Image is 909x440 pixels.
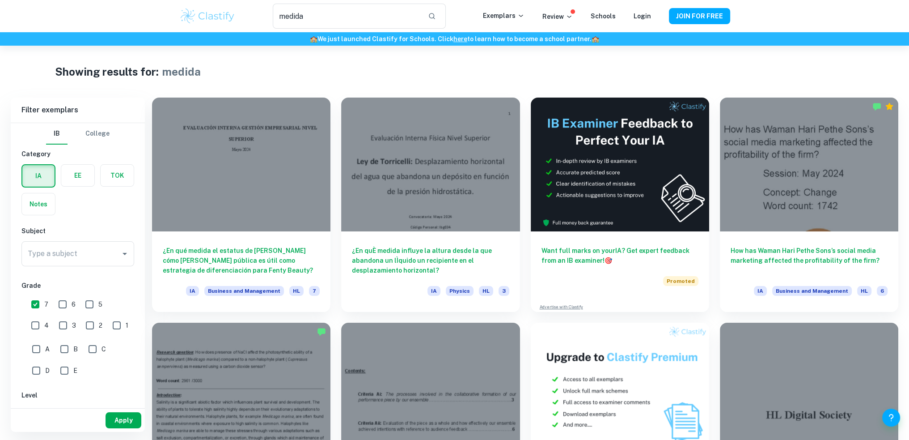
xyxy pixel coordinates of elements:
button: Open [118,248,131,260]
button: Apply [106,412,141,428]
input: Search for any exemplars... [273,4,420,29]
h6: Grade [21,281,134,290]
span: HL [857,286,871,296]
span: Physics [446,286,474,296]
span: 4 [44,320,49,330]
button: JOIN FOR FREE [669,8,730,24]
h6: We just launched Clastify for Schools. Click to learn how to become a school partner. [2,34,907,44]
h6: Level [21,390,134,400]
button: Notes [22,193,55,215]
h6: ¿En quÈ medida influye la altura desde la que abandona un lÌquido un recipiente en el desplazamie... [352,246,509,275]
h6: Category [21,149,134,159]
a: Advertise with Clastify [540,304,583,310]
span: E [73,366,77,376]
a: Login [634,13,651,20]
img: Marked [317,327,326,336]
h1: medida [162,64,201,80]
div: Filter type choice [46,123,110,145]
span: C [101,344,106,354]
h6: Subject [21,226,134,236]
button: IA [22,165,55,187]
img: Thumbnail [531,98,709,231]
div: Premium [885,102,894,111]
button: College [85,123,110,145]
button: EE [61,165,94,186]
h6: ¿En qué medida el estatus de [PERSON_NAME] cómo [PERSON_NAME] pública es útil como estrategia de ... [163,246,320,275]
span: 7 [44,299,48,309]
span: A [45,344,50,354]
span: Promoted [663,276,698,286]
p: Review [542,12,573,21]
a: Want full marks on yourIA? Get expert feedback from an IB examiner!PromotedAdvertise with Clastify [531,98,709,312]
h6: How has Waman Hari Pethe Sons’s social media marketing affected the profitability of the firm? [731,246,888,275]
a: ¿En quÈ medida influye la altura desde la que abandona un lÌquido un recipiente en el desplazamie... [341,98,520,312]
h6: Want full marks on your IA ? Get expert feedback from an IB examiner! [541,246,698,265]
span: B [73,344,78,354]
h6: Filter exemplars [11,98,145,123]
span: 6 [72,299,76,309]
a: here [453,35,467,43]
span: 7 [309,286,320,296]
img: Marked [872,102,881,111]
span: 🏫 [592,35,599,43]
span: 3 [72,320,76,330]
button: IB [46,123,68,145]
span: D [45,366,50,376]
button: TOK [101,165,134,186]
span: 3 [499,286,509,296]
span: IA [186,286,199,296]
span: HL [289,286,304,296]
a: ¿En qué medida el estatus de [PERSON_NAME] cómo [PERSON_NAME] pública es útil como estrategia de ... [152,98,330,312]
p: Exemplars [483,11,524,21]
a: How has Waman Hari Pethe Sons’s social media marketing affected the profitability of the firm?IAB... [720,98,898,312]
button: Help and Feedback [882,409,900,427]
span: IA [427,286,440,296]
span: Business and Management [204,286,284,296]
img: Clastify logo [179,7,236,25]
a: Schools [591,13,616,20]
span: HL [479,286,493,296]
span: IA [754,286,767,296]
span: 🎯 [605,257,612,264]
span: 1 [126,320,128,330]
span: 6 [877,286,888,296]
h1: Showing results for: [55,64,159,80]
span: 2 [99,320,102,330]
span: 🏫 [310,35,317,43]
span: 5 [98,299,102,309]
span: Business and Management [772,286,852,296]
